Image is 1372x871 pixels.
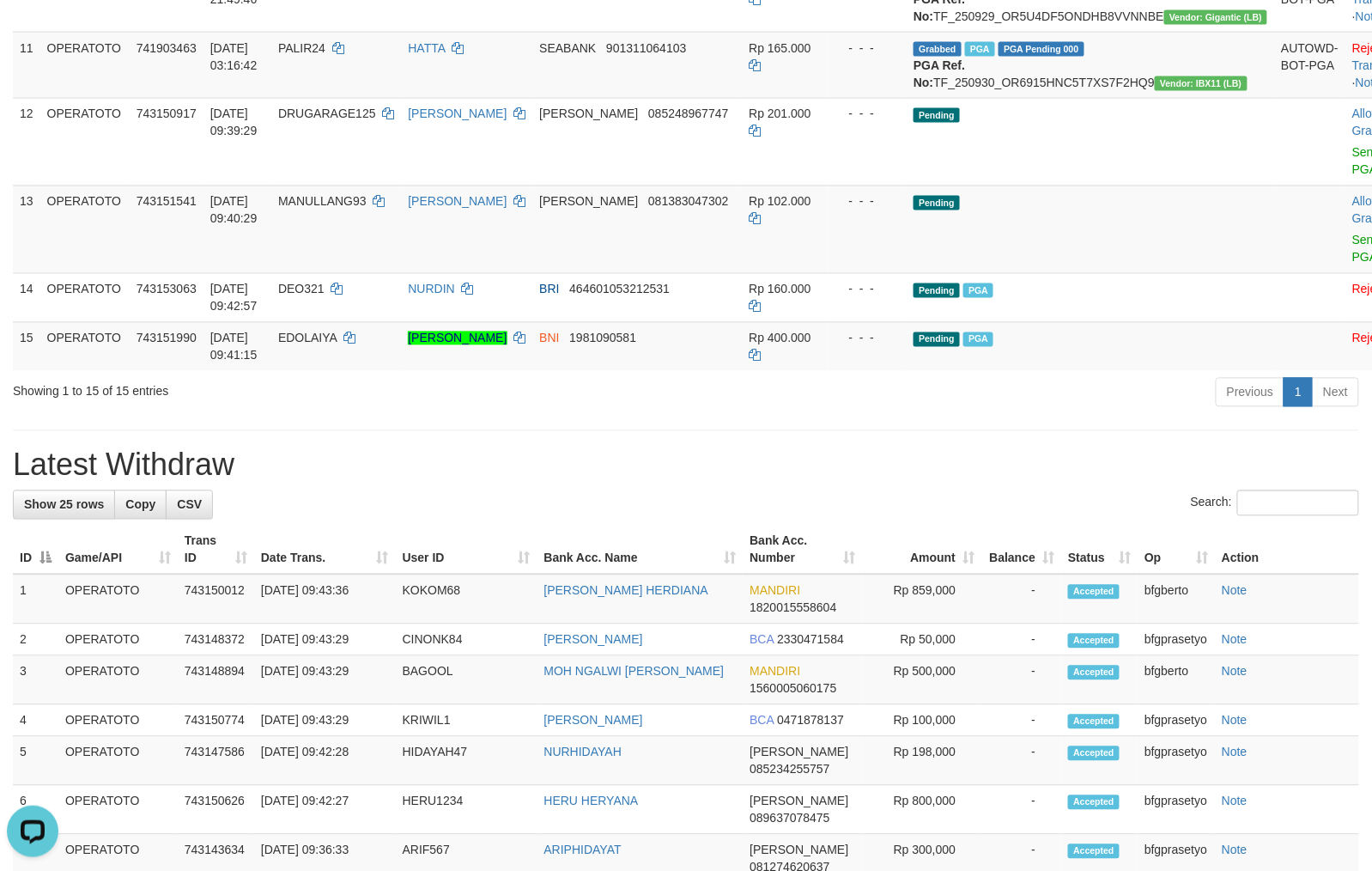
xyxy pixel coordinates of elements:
[13,186,40,273] td: 13
[24,498,104,512] span: Show 25 rows
[750,812,829,825] span: Copy 089637078475 to clipboard
[750,584,800,598] span: MANDIRI
[278,41,325,55] span: PALIR24
[544,584,708,598] a: [PERSON_NAME] HERDIANA
[178,526,254,575] th: Trans ID: activate to sort column ascending
[210,283,258,314] span: [DATE] 09:42:57
[963,283,993,298] span: Marked by bfgberto
[137,41,197,55] span: 741903463
[254,526,396,575] th: Date Trans.: activate to sort column ascending
[1284,378,1313,407] a: 1
[408,195,507,209] a: [PERSON_NAME]
[750,746,848,759] span: [PERSON_NAME]
[537,526,744,575] th: Bank Acc. Name: activate to sort column ascending
[965,42,995,57] span: Marked by bfgfanolo
[539,283,559,296] span: BRI
[58,575,178,624] td: OPERATOTO
[777,714,844,728] span: Copy 0471878137 to clipboard
[999,42,1084,57] span: PGA Pending
[396,575,537,624] td: KOKOM68
[777,633,844,647] span: Copy 2330471584 to clipboard
[1068,844,1120,859] span: Accepted
[178,575,254,624] td: 743150012
[13,322,40,371] td: 15
[750,682,836,696] span: Copy 1560005060175 to clipboard
[13,705,58,737] td: 4
[58,786,178,835] td: OPERATOTO
[137,332,197,345] span: 743151990
[1237,490,1359,516] input: Search:
[254,737,396,786] td: [DATE] 09:42:28
[835,106,900,123] div: - - -
[648,195,728,209] span: Copy 081383047302 to clipboard
[981,705,1061,737] td: -
[862,575,981,624] td: Rp 859,000
[278,107,376,121] span: DRUGARAGE125
[749,332,810,345] span: Rp 400.000
[1138,526,1215,575] th: Op: activate to sort column ascending
[13,737,58,786] td: 5
[1312,378,1359,407] a: Next
[1068,634,1120,649] span: Accepted
[1215,526,1359,575] th: Action
[166,490,213,520] a: CSV
[13,376,559,400] div: Showing 1 to 15 of 15 entries
[750,665,800,679] span: MANDIRI
[914,283,960,298] span: Pending
[1222,714,1248,728] a: Note
[408,332,507,345] a: [PERSON_NAME]
[914,42,962,57] span: Grabbed
[544,714,643,728] a: [PERSON_NAME]
[981,737,1061,786] td: -
[178,786,254,835] td: 743150626
[408,283,454,296] a: NURDIN
[1155,76,1248,91] span: Vendor URL: https://dashboard.q2checkout.com/secure
[1274,32,1345,98] td: AUTOWD-BOT-PGA
[408,107,507,121] a: [PERSON_NAME]
[1164,10,1268,25] span: Vendor URL: https://dashboard.q2checkout.com/secure
[749,41,810,55] span: Rp 165.000
[981,526,1061,575] th: Balance: activate to sort column ascending
[1222,633,1248,647] a: Note
[1191,490,1359,516] label: Search:
[254,575,396,624] td: [DATE] 09:43:36
[862,705,981,737] td: Rp 100,000
[1222,584,1248,598] a: Note
[862,786,981,835] td: Rp 800,000
[396,526,537,575] th: User ID: activate to sort column ascending
[569,332,636,345] span: Copy 1981090581 to clipboard
[1222,795,1248,808] a: Note
[1068,585,1120,600] span: Accepted
[914,332,960,347] span: Pending
[408,41,445,55] a: HATTA
[137,107,197,121] span: 743150917
[40,32,130,98] td: OPERATOTO
[981,575,1061,624] td: -
[606,41,686,55] span: Copy 901311064103 to clipboard
[210,107,258,138] span: [DATE] 09:39:29
[178,705,254,737] td: 743150774
[278,283,325,296] span: DEO321
[648,107,728,121] span: Copy 085248967747 to clipboard
[539,41,596,55] span: SEABANK
[40,98,130,186] td: OPERATOTO
[278,332,337,345] span: EDOLAIYA
[1068,795,1120,810] span: Accepted
[914,196,960,210] span: Pending
[544,844,622,857] a: ARIPHIDAYAT
[862,656,981,705] td: Rp 500,000
[40,186,130,273] td: OPERATOTO
[13,786,58,835] td: 6
[278,195,367,209] span: MANULLANG93
[1138,737,1215,786] td: bfgprasetyo
[750,633,774,647] span: BCA
[177,498,202,512] span: CSV
[58,737,178,786] td: OPERATOTO
[114,490,167,520] a: Copy
[539,195,638,209] span: [PERSON_NAME]
[125,498,155,512] span: Copy
[1222,844,1248,857] a: Note
[835,281,900,298] div: - - -
[835,330,900,347] div: - - -
[1068,666,1120,680] span: Accepted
